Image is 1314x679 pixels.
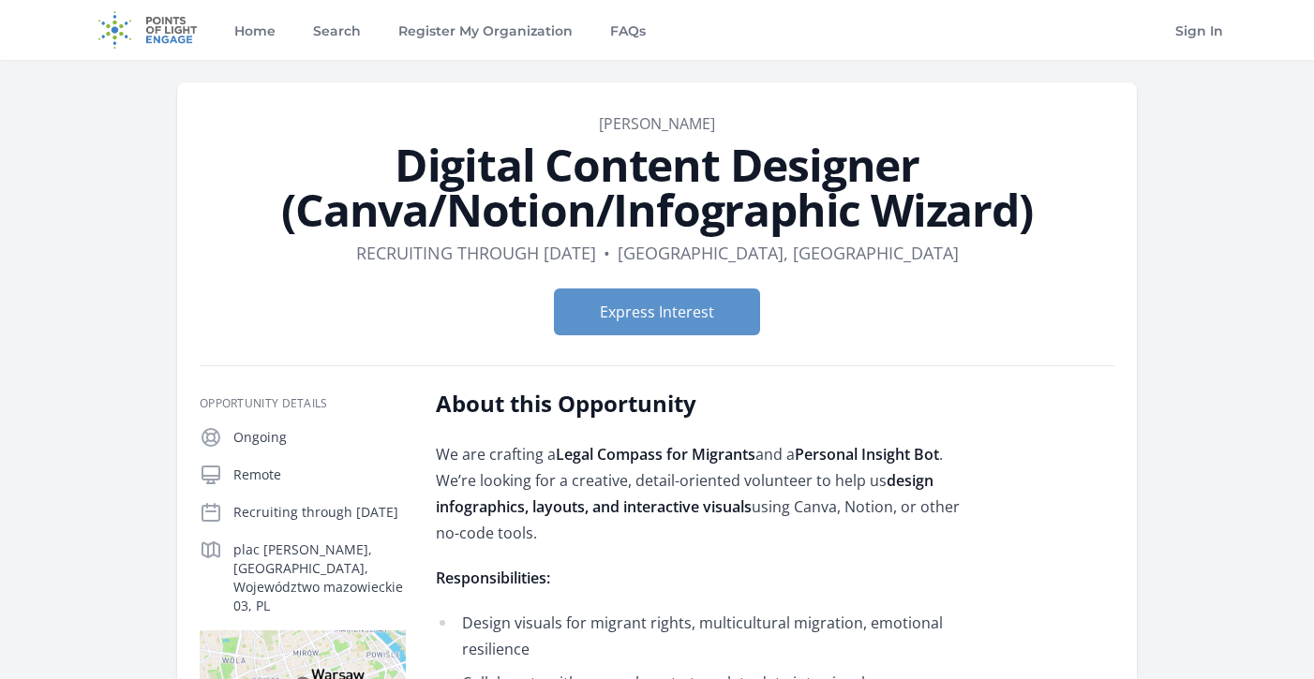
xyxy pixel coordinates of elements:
button: Express Interest [554,288,760,335]
a: [PERSON_NAME] [599,113,715,134]
div: • [604,240,610,266]
strong: Personal Insight Bot [795,444,939,465]
p: We are crafting a and a . We’re looking for a creative, detail-oriented volunteer to help us usin... [436,441,984,546]
dd: [GEOGRAPHIC_DATA], [GEOGRAPHIC_DATA] [618,240,959,266]
p: Ongoing [233,428,406,447]
h2: About this Opportunity [436,389,984,419]
p: Recruiting through [DATE] [233,503,406,522]
dd: Recruiting through [DATE] [356,240,596,266]
strong: Legal Compass for Migrants [556,444,755,465]
h1: Digital Content Designer (Canva/Notion/Infographic Wizard) [200,142,1114,232]
p: Remote [233,465,406,484]
li: Design visuals for migrant rights, multicultural migration, emotional resilience [436,610,984,662]
strong: Responsibilities: [436,568,550,588]
h3: Opportunity Details [200,396,406,411]
p: plac [PERSON_NAME], [GEOGRAPHIC_DATA], Województwo mazowieckie 03, PL [233,540,406,615]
